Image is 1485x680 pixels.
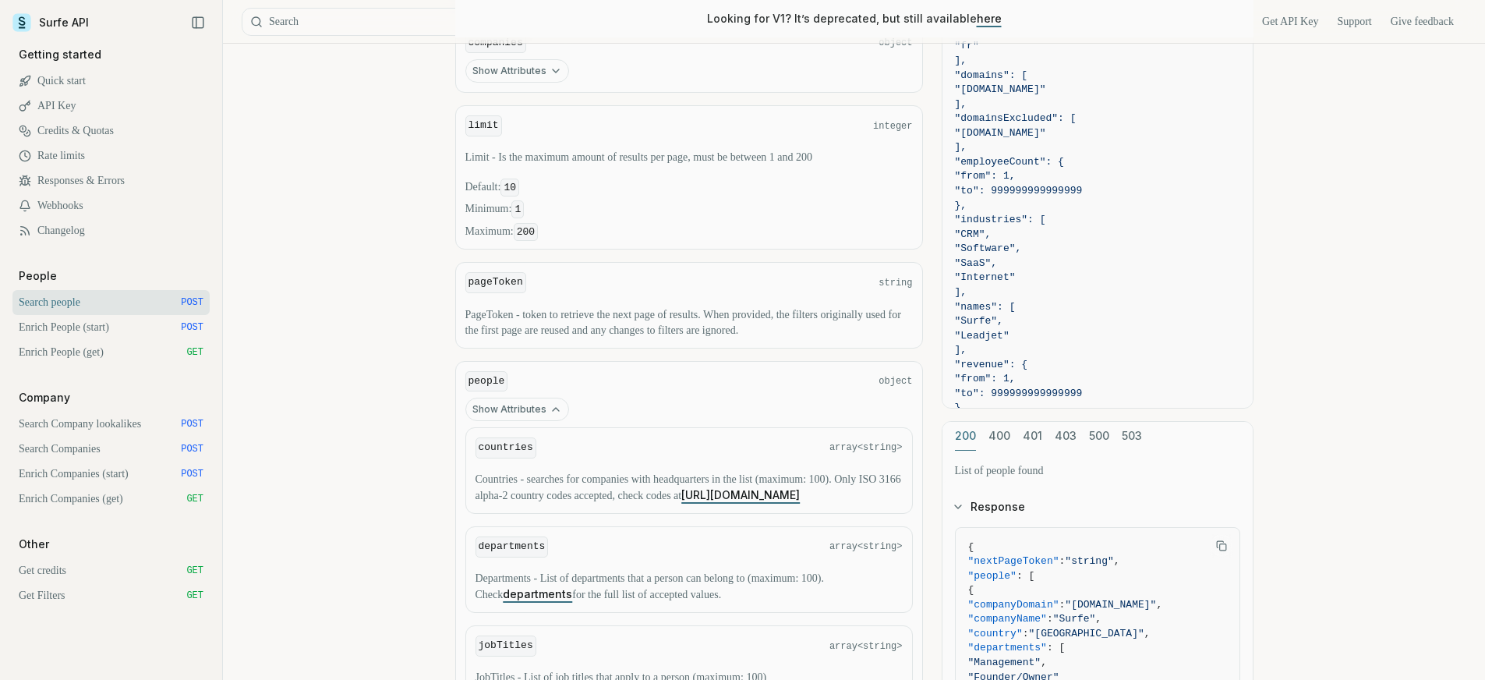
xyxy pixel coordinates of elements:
p: Departments - List of departments that a person can belong to (maximum: 100). Check for the full ... [476,571,903,603]
a: departments [503,587,572,600]
span: POST [181,418,203,430]
span: "industries": [ [955,214,1046,225]
a: Responses & Errors [12,168,210,193]
p: List of people found [955,463,1240,479]
a: Get credits GET [12,558,210,583]
a: Changelog [12,218,210,243]
a: Credits & Quotas [12,119,210,143]
span: GET [186,565,203,577]
span: Minimum : [465,201,913,218]
a: [URL][DOMAIN_NAME] [681,488,800,501]
a: Enrich People (get) GET [12,340,210,365]
span: "domains": [ [955,69,1028,80]
p: Other [12,537,55,552]
p: Countries - searches for companies with headquarters in the list (maximum: 100). Only ISO 3166 al... [476,472,903,504]
span: "departments" [968,642,1047,653]
button: 500 [1089,422,1109,451]
span: }, [955,200,967,211]
span: POST [181,443,203,455]
span: { [968,540,974,552]
span: array<string> [829,441,903,454]
button: 503 [1122,422,1142,451]
span: "Internet" [955,271,1016,283]
span: ], [955,55,967,66]
span: "to": 999999999999999 [955,388,1083,399]
span: , [1114,555,1120,567]
span: "Software", [955,243,1022,254]
button: Collapse Sidebar [186,11,210,34]
span: ], [955,141,967,153]
span: "Surfe", [955,315,1003,327]
p: Getting started [12,47,108,62]
p: Limit - Is the maximum amount of results per page, must be between 1 and 200 [465,150,913,165]
span: : [1047,613,1053,625]
span: "revenue": { [955,359,1028,370]
code: 200 [514,223,538,241]
span: : [1059,599,1066,611]
code: jobTitles [476,636,536,657]
span: : [ [1047,642,1065,653]
a: Search people POST [12,290,210,315]
span: "[DOMAIN_NAME]" [955,83,1046,95]
span: "names": [ [955,300,1016,312]
span: "[GEOGRAPHIC_DATA]" [1029,628,1144,639]
code: people [465,371,508,392]
span: "Leadjet" [955,330,1009,342]
span: POST [181,321,203,334]
span: string [879,277,912,289]
span: "[DOMAIN_NAME]" [955,127,1046,139]
button: Show Attributes [465,398,569,421]
span: "country" [968,628,1023,639]
span: integer [873,120,912,133]
span: "SaaS", [955,257,998,269]
span: } [955,402,961,413]
span: "employeeCount": { [955,156,1064,168]
a: Search Company lookalikes POST [12,412,210,437]
a: Enrich People (start) POST [12,315,210,340]
span: ], [955,344,967,356]
p: PageToken - token to retrieve the next page of results. When provided, the filters originally use... [465,307,913,338]
p: Company [12,390,76,406]
span: Default : [465,179,913,196]
span: : [ [1017,570,1034,582]
code: departments [476,537,549,558]
span: "[DOMAIN_NAME]" [1065,599,1156,611]
button: 401 [1023,422,1042,451]
a: Rate limits [12,143,210,168]
span: "fr" [955,40,979,51]
a: here [977,12,1002,25]
a: Search Companies POST [12,437,210,462]
a: Get Filters GET [12,583,210,608]
button: Show Attributes [465,59,569,83]
button: Search⌘K [242,8,631,36]
span: object [879,375,912,388]
span: "string" [1065,555,1113,567]
span: "companyName" [968,613,1047,625]
span: , [1156,599,1162,611]
span: "Surfe" [1053,613,1096,625]
span: Maximum : [465,224,913,240]
button: Response [942,486,1253,526]
p: Looking for V1? It’s deprecated, but still available [707,11,1002,27]
span: GET [186,346,203,359]
p: People [12,268,63,284]
a: Surfe API [12,11,89,34]
button: 403 [1055,422,1077,451]
a: Webhooks [12,193,210,218]
span: POST [181,296,203,309]
span: "people" [968,570,1017,582]
span: GET [186,590,203,602]
span: "Management" [968,657,1041,668]
span: "nextPageToken" [968,555,1059,567]
code: limit [465,115,502,136]
span: ], [955,286,967,298]
code: 10 [500,179,519,197]
a: API Key [12,94,210,119]
button: 200 [955,422,976,451]
span: array<string> [829,540,903,553]
code: 1 [511,200,524,218]
span: "companyDomain" [968,599,1059,611]
a: Get API Key [1262,14,1318,30]
code: countries [476,437,536,459]
span: "from": 1, [955,170,1016,182]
